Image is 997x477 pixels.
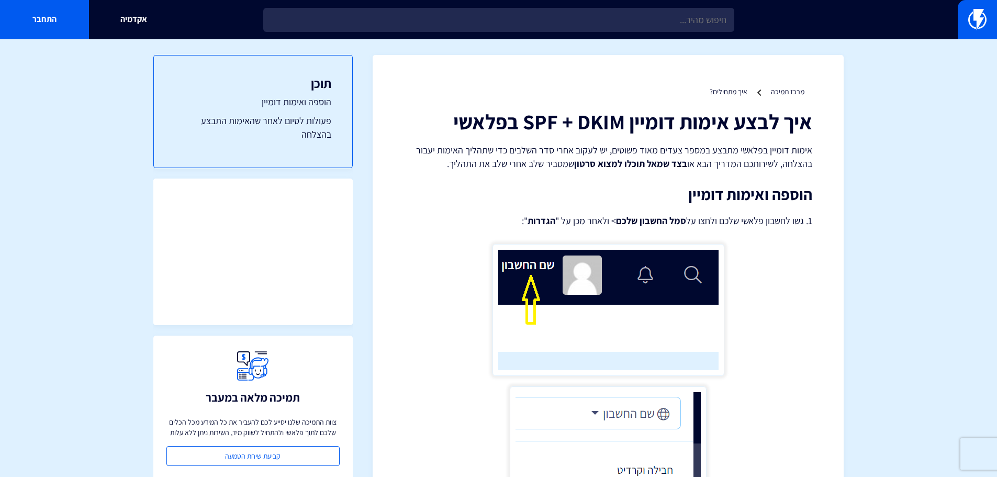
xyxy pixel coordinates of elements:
input: חיפוש מהיר... [263,8,734,32]
h3: תוכן [175,76,331,90]
p: אימות דומיין בפלאשי מתבצע במספר צעדים מאוד פשוטים, יש לעקוב אחרי סדר השלבים כדי שתהליך האימות יעב... [404,143,812,170]
h3: תמיכה מלאה במעבר [206,391,300,404]
a: קביעת שיחת הטמעה [166,446,340,466]
a: מרכז תמיכה [771,87,804,96]
strong: סמל החשבון שלכם [616,215,686,227]
h2: הוספה ואימות דומיין [404,186,812,203]
strong: בצד שמאל תוכלו למצוא סרטון [574,158,687,170]
h1: איך לבצע אימות דומיין SPF + DKIM בפלאשי [404,110,812,133]
a: איך מתחילים? [710,87,747,96]
p: 1. גשו לחשבון פלאשי שלכם ולחצו על > ולאחר מכן על " ": [404,214,812,228]
strong: הגדרות [528,215,555,227]
a: פעולות לסיום לאחר שהאימות התבצע בהצלחה [175,114,331,141]
p: צוות התמיכה שלנו יסייע לכם להעביר את כל המידע מכל הכלים שלכם לתוך פלאשי ולהתחיל לשווק מיד, השירות... [166,417,340,438]
a: הוספה ואימות דומיין [175,95,331,109]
